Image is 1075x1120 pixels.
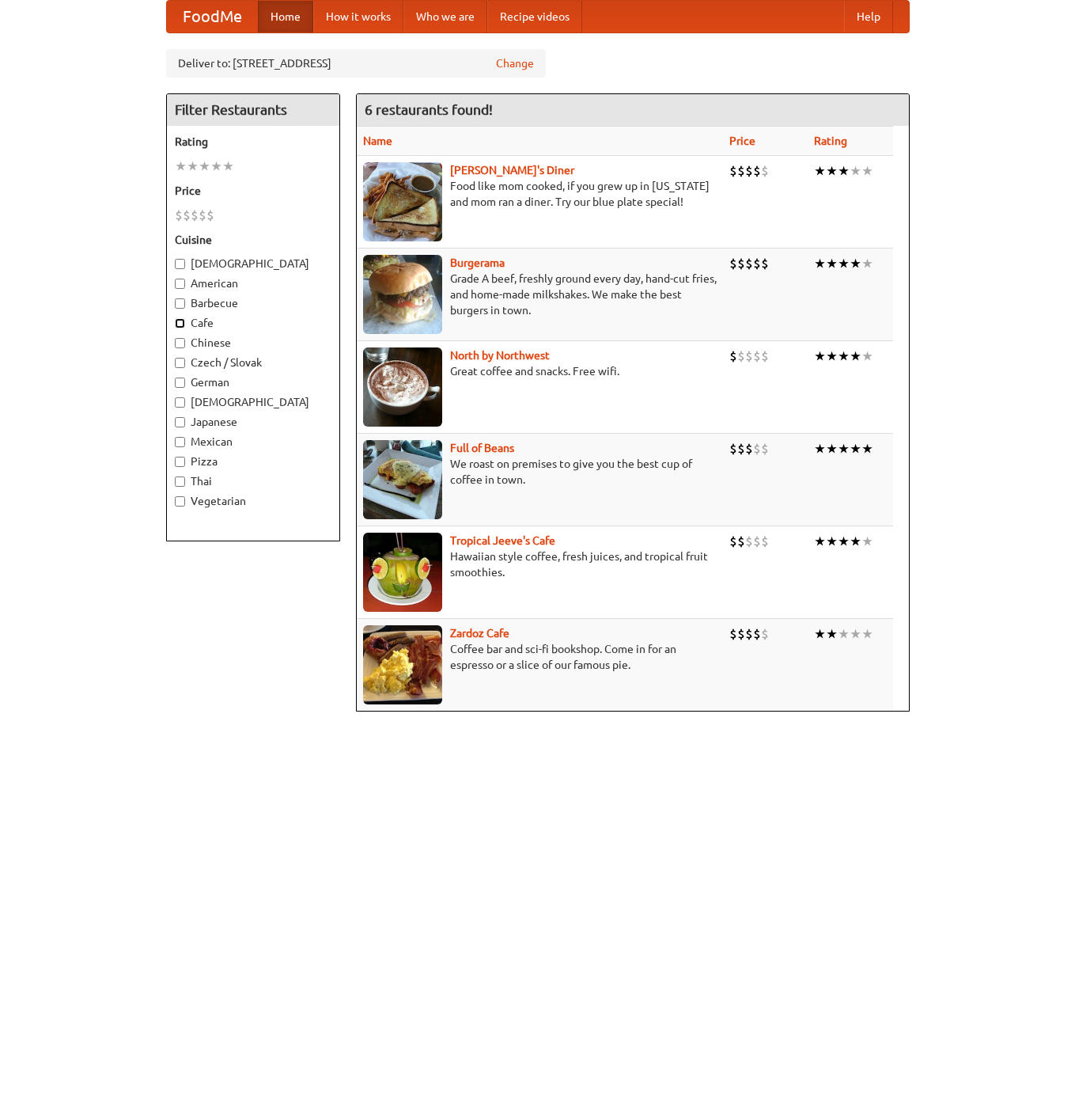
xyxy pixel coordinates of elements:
[826,255,838,272] li: ★
[175,358,185,368] input: Czech / Slovak
[363,533,442,612] img: jeeves.jpg
[175,275,331,291] label: American
[761,347,769,365] li: $
[861,162,873,180] li: ★
[175,454,331,469] label: Pizza
[175,295,331,311] label: Barbecue
[761,533,769,550] li: $
[363,456,717,488] p: We roast on premises to give you the best cup of coffee in town.
[450,534,555,547] a: Tropical Jeeve's Cafe
[450,627,509,640] a: Zardoz Cafe
[729,135,755,147] a: Price
[363,135,392,147] a: Name
[814,347,826,365] li: ★
[729,162,737,180] li: $
[737,625,745,643] li: $
[175,414,331,430] label: Japanese
[826,625,838,643] li: ★
[403,1,487,32] a: Who we are
[175,207,183,224] li: $
[745,533,753,550] li: $
[363,347,442,427] img: north.jpg
[175,397,185,408] input: [DEMOGRAPHIC_DATA]
[737,162,745,180] li: $
[450,442,514,454] a: Full of Beans
[753,255,761,272] li: $
[313,1,403,32] a: How it works
[838,625,850,643] li: ★
[753,347,761,365] li: $
[450,164,574,177] a: [PERSON_NAME]'s Diner
[175,496,185,507] input: Vegetarian
[850,347,861,365] li: ★
[745,347,753,365] li: $
[363,178,717,210] p: Food like mom cooked, if you grew up in [US_STATE] and mom ran a diner. Try our blue plate special!
[861,440,873,457] li: ★
[753,625,761,643] li: $
[487,1,582,32] a: Recipe videos
[850,255,861,272] li: ★
[363,625,442,704] img: zardoz.jpg
[737,440,745,457] li: $
[761,255,769,272] li: $
[363,440,442,519] img: beans.jpg
[753,533,761,550] li: $
[838,255,850,272] li: ★
[175,493,331,509] label: Vegetarian
[450,349,550,362] b: North by Northwest
[729,255,737,272] li: $
[175,315,331,331] label: Cafe
[729,625,737,643] li: $
[753,440,761,457] li: $
[175,476,185,487] input: Thai
[206,207,214,224] li: $
[175,457,185,467] input: Pizza
[175,374,331,390] label: German
[844,1,893,32] a: Help
[850,533,861,550] li: ★
[838,533,850,550] li: ★
[850,625,861,643] li: ★
[167,94,339,126] h4: Filter Restaurants
[729,533,737,550] li: $
[450,256,505,269] a: Burgerama
[183,207,191,224] li: $
[838,347,850,365] li: ★
[175,417,185,427] input: Japanese
[737,533,745,550] li: $
[745,625,753,643] li: $
[210,158,222,175] li: ★
[745,255,753,272] li: $
[222,158,234,175] li: ★
[167,1,258,32] a: FoodMe
[258,1,313,32] a: Home
[175,259,185,269] input: [DEMOGRAPHIC_DATA]
[191,207,199,224] li: $
[175,335,331,351] label: Chinese
[199,207,206,224] li: $
[187,158,199,175] li: ★
[363,162,442,241] img: sallys.jpg
[761,625,769,643] li: $
[175,183,331,199] h5: Price
[814,533,826,550] li: ★
[496,55,534,71] a: Change
[761,440,769,457] li: $
[729,347,737,365] li: $
[175,318,185,328] input: Cafe
[175,338,185,348] input: Chinese
[175,279,185,289] input: American
[761,162,769,180] li: $
[850,162,861,180] li: ★
[175,394,331,410] label: [DEMOGRAPHIC_DATA]
[838,162,850,180] li: ★
[175,232,331,248] h5: Cuisine
[814,135,847,147] a: Rating
[745,162,753,180] li: $
[175,298,185,309] input: Barbecue
[861,533,873,550] li: ★
[745,440,753,457] li: $
[729,440,737,457] li: $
